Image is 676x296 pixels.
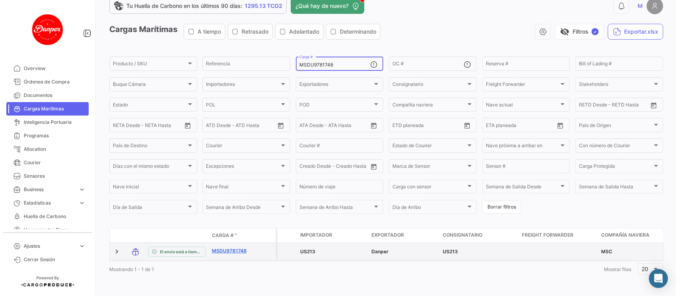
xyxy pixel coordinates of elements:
[113,206,187,211] span: Día de Salida
[486,123,500,129] input: Desde
[206,103,280,109] span: POL
[579,103,593,109] input: Desde
[275,120,287,131] button: Open calendar
[242,28,268,36] span: Retrasado
[182,120,194,131] button: Open calendar
[206,206,280,211] span: Semana de Arribo Desde
[522,231,573,239] span: Freight Forwarder
[604,266,631,272] span: Mostrar filas
[24,119,86,126] span: Inteligencia Portuaria
[228,24,272,39] button: Retrasado
[24,173,86,180] span: Sensores
[638,2,643,10] span: M
[554,120,566,131] button: Open calendar
[486,103,560,109] span: Nave actual
[6,156,89,169] a: Courier
[579,123,653,129] span: País de Origen
[277,228,297,243] datatable-header-cell: Carga Protegida
[24,132,86,139] span: Programas
[486,185,560,191] span: Semana de Salida Desde
[519,228,598,243] datatable-header-cell: Freight Forwarder
[212,232,234,239] span: Carga #
[113,185,187,191] span: Nave inicial
[392,103,466,109] span: Compañía naviera
[24,199,75,207] span: Estadísticas
[113,103,187,109] span: Estado
[78,226,86,233] span: expand_more
[113,83,187,88] span: Buque Cámara
[6,116,89,129] a: Inteligencia Portuaria
[24,159,86,166] span: Courier
[340,28,376,36] span: Determinando
[78,243,86,250] span: expand_more
[206,123,231,129] input: ATD Desde
[113,165,187,170] span: Días con el mismo estado
[6,102,89,116] a: Cargas Marítimas
[24,65,86,72] span: Overview
[555,24,604,40] button: visibility_offFiltros✓
[392,165,466,170] span: Marca de Sensor
[206,144,280,150] span: Courier
[371,231,404,239] span: Exportador
[486,83,560,88] span: Freight Forwarder
[24,226,75,233] span: Herramientas Financieras
[506,123,539,129] input: Hasta
[368,161,380,173] button: Open calendar
[245,2,282,10] span: 1295.13 TCO2
[109,266,154,272] span: Mostrando 1 - 1 de 1
[579,185,653,191] span: Semana de Salida Hasta
[113,62,187,68] span: Producto / SKU
[598,228,669,243] datatable-header-cell: Compañía naviera
[601,249,612,254] span: MSC
[299,123,324,129] input: ATA Desde
[113,248,121,256] a: Expand/Collapse Row
[599,103,632,109] input: Hasta
[326,24,380,39] button: Determinando
[368,228,440,243] datatable-header-cell: Exportador
[649,269,668,288] div: Abrir Intercom Messenger
[608,24,663,40] button: Exportar.xlsx
[24,78,86,85] span: Órdenes de Compra
[6,169,89,183] a: Sensores
[579,144,653,150] span: Con número de Courier
[486,144,560,150] span: Nave próxima a arribar en
[392,206,466,211] span: Día de Arribo
[371,249,388,254] span: Danper
[206,165,280,170] span: Excepciones
[24,105,86,112] span: Cargas Marítimas
[126,2,242,10] span: Tu Huella de Carbono en los últimos 90 días:
[392,144,466,150] span: Estado de Courier
[206,83,280,88] span: Importadores
[392,83,466,88] span: Consignatario
[24,146,86,153] span: Allocation
[579,165,653,170] span: Carga Protegida
[329,123,362,129] input: ATA Hasta
[461,120,473,131] button: Open calendar
[24,243,75,250] span: Ajustes
[335,165,368,170] input: Creado Hasta
[78,199,86,207] span: expand_more
[236,123,269,129] input: ATD Hasta
[24,256,86,263] span: Cerrar Sesión
[6,210,89,223] a: Huella de Carbono
[299,206,373,211] span: Semana de Arribo Hasta
[6,89,89,102] a: Documentos
[160,249,202,255] span: El envío está a tiempo.
[300,231,332,239] span: Importador
[145,232,209,239] datatable-header-cell: Estado de Envio
[113,144,187,150] span: País de Destino
[299,83,373,88] span: Exportadores
[24,186,75,193] span: Business
[256,232,276,239] datatable-header-cell: Póliza
[299,165,330,170] input: Creado Desde
[24,213,86,220] span: Huella de Carbono
[276,24,323,39] button: Adelantado
[443,249,458,254] span: US213
[28,9,67,49] img: danper-logo.png
[295,2,348,10] span: ¿Qué hay de nuevo?
[560,27,569,36] span: visibility_off
[209,229,256,242] datatable-header-cell: Carga #
[126,232,145,239] datatable-header-cell: Modo de Transporte
[392,185,466,191] span: Carga con sensor
[299,103,373,109] span: POD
